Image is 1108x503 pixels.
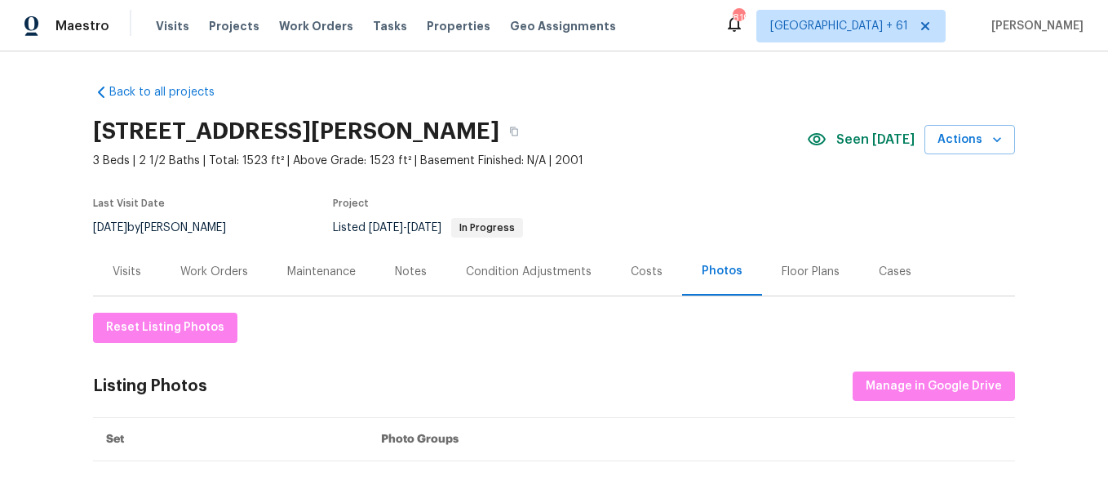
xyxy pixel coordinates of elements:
div: Costs [631,264,663,280]
th: Set [93,418,368,461]
span: Listed [333,222,523,234]
span: Last Visit Date [93,198,165,208]
span: Visits [156,18,189,34]
a: Back to all projects [93,84,250,100]
div: Condition Adjustments [466,264,592,280]
span: [GEOGRAPHIC_DATA] + 61 [770,18,908,34]
div: Notes [395,264,427,280]
span: Projects [209,18,259,34]
span: [PERSON_NAME] [985,18,1084,34]
span: Project [333,198,369,208]
span: Geo Assignments [510,18,616,34]
span: Manage in Google Drive [866,376,1002,397]
span: - [369,222,441,234]
span: Work Orders [279,18,353,34]
div: Visits [113,264,141,280]
span: Actions [937,130,1002,150]
div: Listing Photos [93,378,207,394]
span: Reset Listing Photos [106,318,224,338]
span: Maestro [55,18,109,34]
span: Properties [427,18,490,34]
div: Maintenance [287,264,356,280]
span: [DATE] [369,222,403,234]
div: Work Orders [180,264,248,280]
button: Copy Address [499,117,529,146]
span: [DATE] [407,222,441,234]
button: Actions [924,125,1015,155]
div: Floor Plans [782,264,840,280]
span: In Progress [453,223,521,233]
span: Tasks [373,20,407,32]
div: by [PERSON_NAME] [93,218,246,238]
button: Reset Listing Photos [93,313,237,343]
th: Photo Groups [368,418,1015,461]
div: 819 [733,10,744,26]
span: [DATE] [93,222,127,234]
span: Seen [DATE] [836,131,915,148]
button: Manage in Google Drive [853,372,1015,402]
h2: [STREET_ADDRESS][PERSON_NAME] [93,123,499,140]
div: Photos [702,263,742,279]
div: Cases [879,264,911,280]
span: 3 Beds | 2 1/2 Baths | Total: 1523 ft² | Above Grade: 1523 ft² | Basement Finished: N/A | 2001 [93,153,807,169]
